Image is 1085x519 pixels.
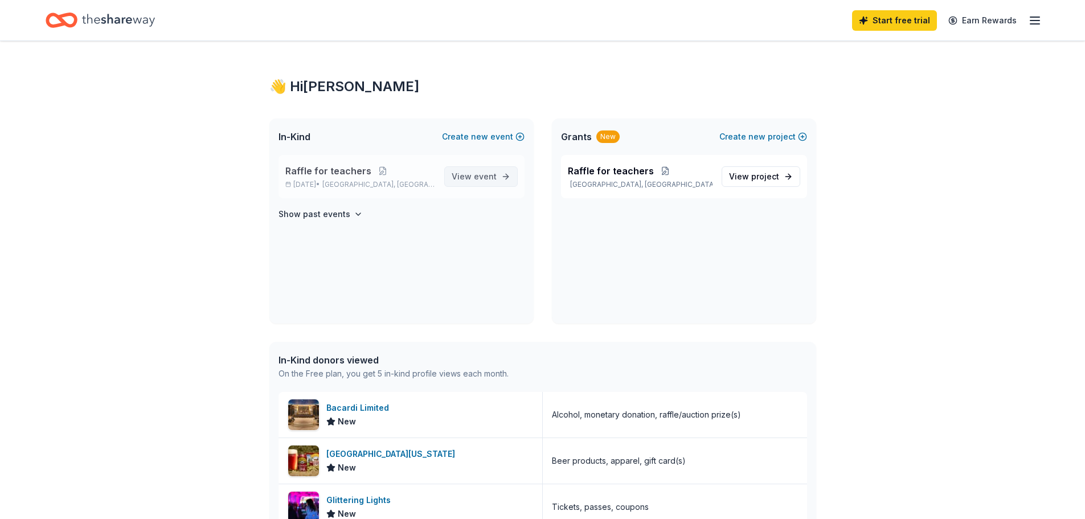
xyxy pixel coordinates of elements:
[269,77,816,96] div: 👋 Hi [PERSON_NAME]
[288,399,319,430] img: Image for Bacardi Limited
[751,171,779,181] span: project
[285,180,435,189] p: [DATE] •
[568,180,713,189] p: [GEOGRAPHIC_DATA], [GEOGRAPHIC_DATA]
[729,170,779,183] span: View
[279,367,509,381] div: On the Free plan, you get 5 in-kind profile views each month.
[279,207,363,221] button: Show past events
[552,500,649,514] div: Tickets, passes, coupons
[552,408,741,422] div: Alcohol, monetary donation, raffle/auction prize(s)
[279,353,509,367] div: In-Kind donors viewed
[452,170,497,183] span: View
[552,454,686,468] div: Beer products, apparel, gift card(s)
[444,166,518,187] a: View event
[285,164,371,178] span: Raffle for teachers
[338,415,356,428] span: New
[471,130,488,144] span: new
[596,130,620,143] div: New
[941,10,1023,31] a: Earn Rewards
[326,493,395,507] div: Glittering Lights
[288,446,319,476] img: Image for Sierra Nevada
[442,130,525,144] button: Createnewevent
[568,164,654,178] span: Raffle for teachers
[722,166,800,187] a: View project
[719,130,807,144] button: Createnewproject
[748,130,765,144] span: new
[279,130,310,144] span: In-Kind
[279,207,350,221] h4: Show past events
[326,447,460,461] div: [GEOGRAPHIC_DATA][US_STATE]
[46,7,155,34] a: Home
[338,461,356,475] span: New
[322,180,435,189] span: [GEOGRAPHIC_DATA], [GEOGRAPHIC_DATA]
[852,10,937,31] a: Start free trial
[561,130,592,144] span: Grants
[326,401,394,415] div: Bacardi Limited
[474,171,497,181] span: event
